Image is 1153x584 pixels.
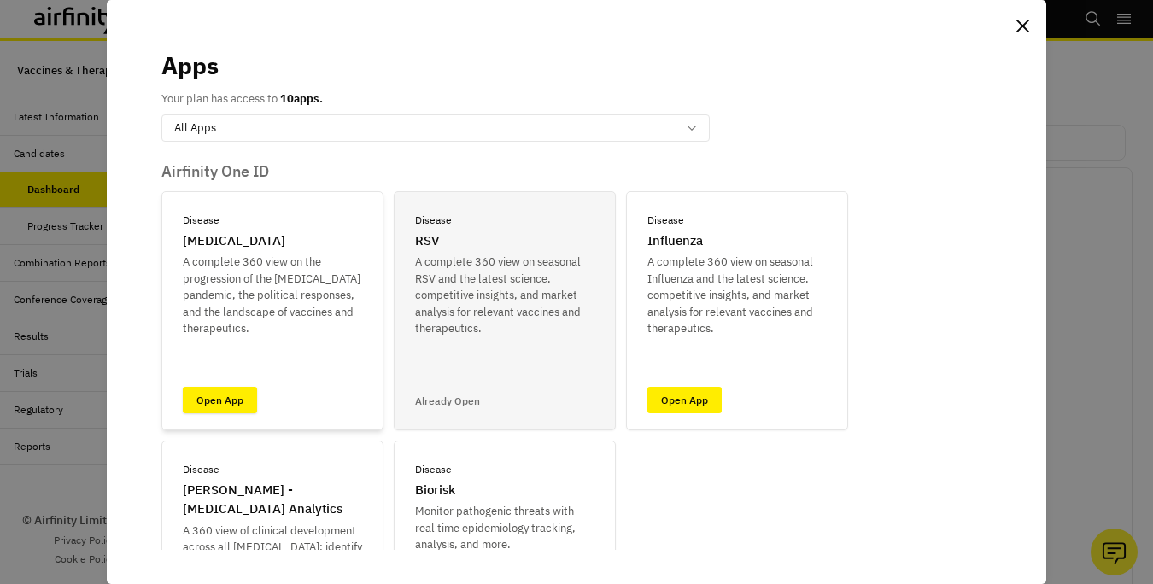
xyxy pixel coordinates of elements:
[415,213,452,228] p: Disease
[161,48,219,84] p: Apps
[647,213,684,228] p: Disease
[183,387,257,413] a: Open App
[1009,12,1036,39] button: Close
[183,231,285,251] p: [MEDICAL_DATA]
[647,387,722,413] a: Open App
[647,254,827,337] p: A complete 360 view on seasonal Influenza and the latest science, competitive insights, and marke...
[161,162,992,181] p: Airfinity One ID
[415,394,480,409] p: Already Open
[183,213,219,228] p: Disease
[415,231,439,251] p: RSV
[415,462,452,477] p: Disease
[415,503,594,553] p: Monitor pathogenic threats with real time epidemiology tracking, analysis, and more.
[415,481,455,500] p: Biorisk
[415,254,594,337] p: A complete 360 view on seasonal RSV and the latest science, competitive insights, and market anal...
[280,91,323,106] b: 10 apps.
[183,254,362,337] p: A complete 360 view on the progression of the [MEDICAL_DATA] pandemic, the political responses, a...
[174,120,216,137] p: All Apps
[647,231,703,251] p: Influenza
[161,91,323,108] p: Your plan has access to
[183,462,219,477] p: Disease
[183,481,362,519] p: [PERSON_NAME] - [MEDICAL_DATA] Analytics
